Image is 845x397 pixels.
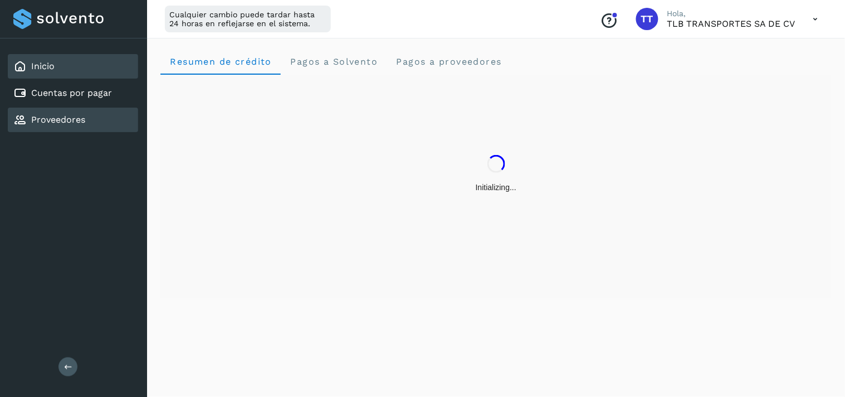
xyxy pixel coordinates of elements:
p: Hola, [667,9,795,18]
div: Cuentas por pagar [8,81,138,105]
div: Proveedores [8,108,138,132]
a: Cuentas por pagar [31,88,112,98]
span: Pagos a proveedores [395,56,502,67]
p: TLB TRANSPORTES SA DE CV [667,18,795,29]
a: Inicio [31,61,55,71]
div: Cualquier cambio puede tardar hasta 24 horas en reflejarse en el sistema. [165,6,331,32]
div: Inicio [8,54,138,79]
span: Pagos a Solvento [290,56,378,67]
span: Resumen de crédito [169,56,272,67]
a: Proveedores [31,114,85,125]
